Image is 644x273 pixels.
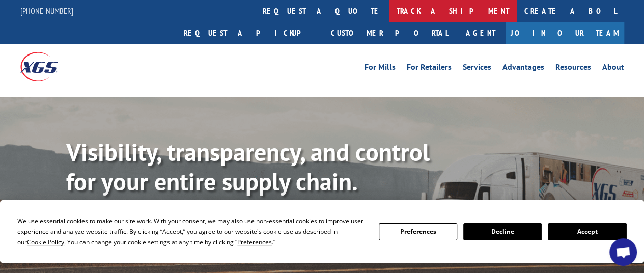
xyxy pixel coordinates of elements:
[609,238,637,266] div: Open chat
[323,22,456,44] a: Customer Portal
[555,63,591,74] a: Resources
[463,63,491,74] a: Services
[20,6,73,16] a: [PHONE_NUMBER]
[463,223,542,240] button: Decline
[506,22,624,44] a: Join Our Team
[66,136,430,197] b: Visibility, transparency, and control for your entire supply chain.
[365,63,396,74] a: For Mills
[602,63,624,74] a: About
[379,223,457,240] button: Preferences
[407,63,452,74] a: For Retailers
[548,223,626,240] button: Accept
[237,238,272,247] span: Preferences
[17,215,366,248] div: We use essential cookies to make our site work. With your consent, we may also use non-essential ...
[176,22,323,44] a: Request a pickup
[502,63,544,74] a: Advantages
[456,22,506,44] a: Agent
[27,238,64,247] span: Cookie Policy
